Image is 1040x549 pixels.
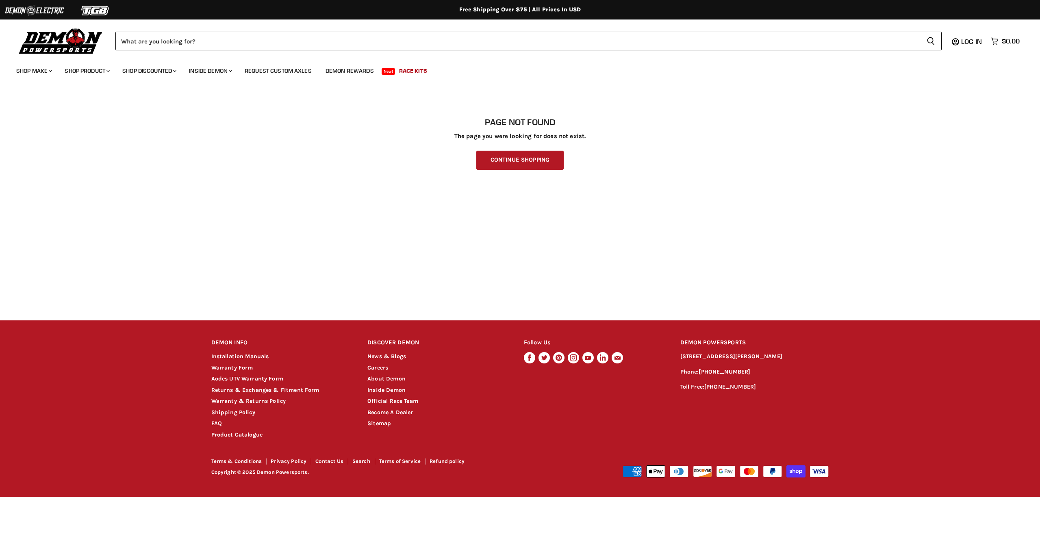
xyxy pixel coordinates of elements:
[680,383,829,392] p: Toll Free:
[16,26,105,55] img: Demon Powersports
[4,3,65,18] img: Demon Electric Logo 2
[367,409,413,416] a: Become A Dealer
[920,32,942,50] button: Search
[367,387,406,393] a: Inside Demon
[680,333,829,352] h2: DEMON POWERSPORTS
[65,3,126,18] img: TGB Logo 2
[10,59,1018,79] ul: Main menu
[115,32,942,50] form: Product
[10,63,57,79] a: Shop Make
[59,63,115,79] a: Shop Product
[211,431,263,438] a: Product Catalogue
[211,133,829,140] p: The page you were looking for does not exist.
[957,38,987,45] a: Log in
[211,458,521,467] nav: Footer
[680,352,829,361] p: [STREET_ADDRESS][PERSON_NAME]
[239,63,318,79] a: Request Custom Axles
[367,333,508,352] h2: DISCOVER DEMON
[352,458,370,464] a: Search
[367,364,388,371] a: Careers
[1002,37,1020,45] span: $0.00
[680,367,829,377] p: Phone:
[211,469,521,476] p: Copyright © 2025 Demon Powersports.
[211,409,255,416] a: Shipping Policy
[115,32,920,50] input: Search
[524,333,665,352] h2: Follow Us
[211,375,283,382] a: Aodes UTV Warranty Form
[699,368,750,375] a: [PHONE_NUMBER]
[704,383,756,390] a: [PHONE_NUMBER]
[367,420,391,427] a: Sitemap
[211,387,319,393] a: Returns & Exchanges & Fitment Form
[430,458,465,464] a: Refund policy
[211,398,286,404] a: Warranty & Returns Policy
[393,63,433,79] a: Race Kits
[961,37,982,45] span: Log in
[211,333,352,352] h2: DEMON INFO
[367,353,406,360] a: News & Blogs
[183,63,237,79] a: Inside Demon
[211,353,269,360] a: Installation Manuals
[211,117,829,127] h1: Page not found
[116,63,181,79] a: Shop Discounted
[211,420,222,427] a: FAQ
[319,63,380,79] a: Demon Rewards
[271,458,306,464] a: Privacy Policy
[476,151,564,170] a: Continue Shopping
[367,375,406,382] a: About Demon
[367,398,418,404] a: Official Race Team
[379,458,421,464] a: Terms of Service
[315,458,343,464] a: Contact Us
[382,68,395,75] span: New!
[195,6,845,13] div: Free Shipping Over $75 | All Prices In USD
[211,458,262,464] a: Terms & Conditions
[987,35,1024,47] a: $0.00
[211,364,253,371] a: Warranty Form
